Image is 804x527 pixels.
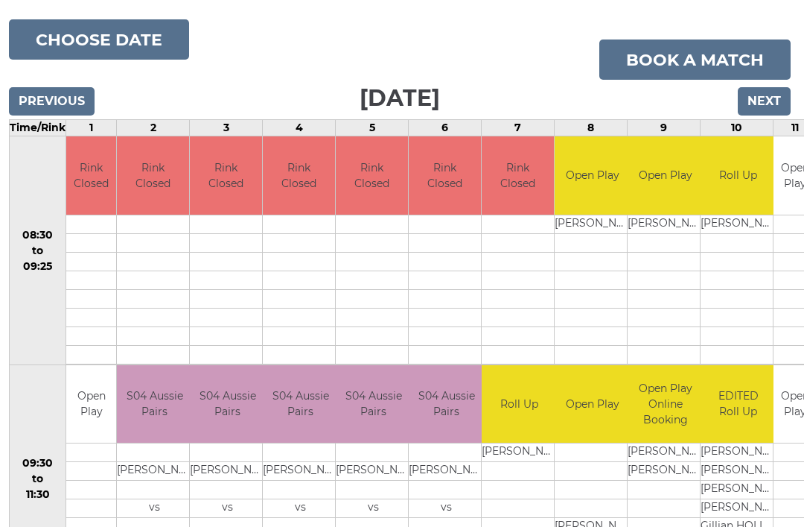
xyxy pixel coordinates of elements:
td: 4 [264,121,336,137]
td: 10 [701,121,774,137]
td: S04 Aussie Pairs [336,366,412,444]
td: [PERSON_NAME] [191,463,266,482]
td: Roll Up [701,137,776,215]
td: [PERSON_NAME] [336,463,412,482]
td: [PERSON_NAME] [701,463,776,482]
td: 7 [482,121,555,137]
td: 8 [555,121,628,137]
input: Previous [10,88,95,116]
td: vs [336,500,412,519]
td: Open Play [555,137,631,215]
td: 08:30 to 09:25 [10,137,67,366]
a: Book a match [600,40,791,81]
td: S04 Aussie Pairs [409,366,485,444]
td: Rink Closed [409,137,482,215]
td: Open Play [628,137,703,215]
td: Rink Closed [264,137,336,215]
td: S04 Aussie Pairs [264,366,339,444]
td: [PERSON_NAME] [409,463,485,482]
td: [PERSON_NAME] [628,463,703,482]
td: 6 [409,121,482,137]
td: [PERSON_NAME] [701,215,776,234]
td: vs [409,500,485,519]
td: Rink Closed [118,137,190,215]
td: vs [264,500,339,519]
td: S04 Aussie Pairs [191,366,266,444]
td: 2 [118,121,191,137]
td: [PERSON_NAME] [701,444,776,463]
td: EDITED Roll Up [701,366,776,444]
td: vs [191,500,266,519]
td: Open Play [555,366,631,444]
td: [PERSON_NAME] [628,215,703,234]
td: Rink Closed [67,137,117,215]
td: [PERSON_NAME] [482,444,558,463]
td: Time/Rink [10,121,67,137]
button: Choose date [10,20,190,60]
td: 1 [67,121,118,137]
td: [PERSON_NAME] [264,463,339,482]
td: [PERSON_NAME] [118,463,193,482]
td: [PERSON_NAME] [701,482,776,500]
td: Rink Closed [191,137,263,215]
td: [PERSON_NAME] [555,215,631,234]
td: 3 [191,121,264,137]
td: 9 [628,121,701,137]
input: Next [738,88,791,116]
td: vs [118,500,193,519]
td: Open Play [67,366,117,444]
td: [PERSON_NAME] [628,444,703,463]
td: Roll Up [482,366,558,444]
td: [PERSON_NAME] [701,500,776,519]
td: Rink Closed [336,137,409,215]
td: S04 Aussie Pairs [118,366,193,444]
td: Open Play Online Booking [628,366,703,444]
td: 5 [336,121,409,137]
td: Rink Closed [482,137,555,215]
